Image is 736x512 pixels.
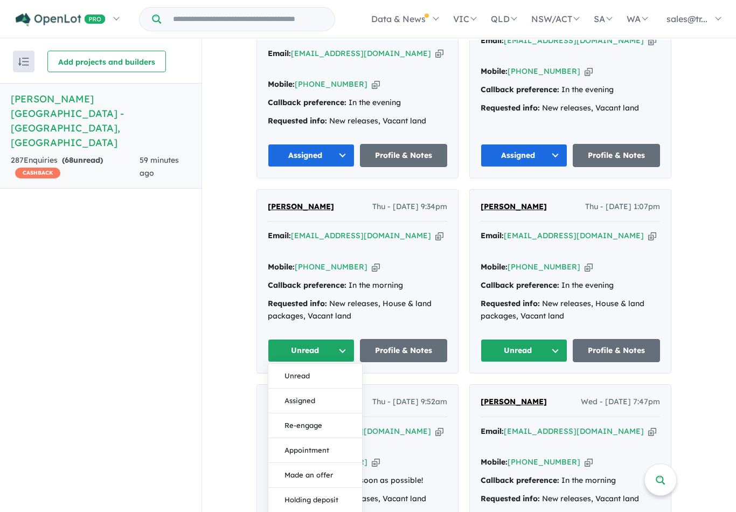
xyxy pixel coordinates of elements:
[268,299,327,308] strong: Requested info:
[360,339,447,362] a: Profile & Notes
[481,103,540,113] strong: Requested info:
[585,200,660,213] span: Thu - [DATE] 1:07pm
[11,92,191,150] h5: [PERSON_NAME][GEOGRAPHIC_DATA] - [GEOGRAPHIC_DATA] , [GEOGRAPHIC_DATA]
[481,299,540,308] strong: Requested info:
[481,66,508,76] strong: Mobile:
[504,426,644,436] a: [EMAIL_ADDRESS][DOMAIN_NAME]
[481,396,547,409] a: [PERSON_NAME]
[268,463,362,488] button: Made an offer
[481,144,568,167] button: Assigned
[291,426,431,436] a: [EMAIL_ADDRESS][DOMAIN_NAME]
[481,475,559,485] strong: Callback preference:
[481,339,568,362] button: Unread
[585,261,593,273] button: Copy
[481,85,559,94] strong: Callback preference:
[268,339,355,362] button: Unread
[585,66,593,77] button: Copy
[481,493,660,506] div: New releases, Vacant land
[435,48,443,59] button: Copy
[268,413,362,438] button: Re-engage
[481,231,504,240] strong: Email:
[268,364,362,389] button: Unread
[65,155,73,165] span: 68
[581,396,660,409] span: Wed - [DATE] 7:47pm
[435,230,443,241] button: Copy
[481,84,660,96] div: In the evening
[648,230,656,241] button: Copy
[481,262,508,272] strong: Mobile:
[268,231,291,240] strong: Email:
[504,36,644,45] a: [EMAIL_ADDRESS][DOMAIN_NAME]
[268,116,327,126] strong: Requested info:
[481,102,660,115] div: New releases, Vacant land
[47,51,166,72] button: Add projects and builders
[295,262,367,272] a: [PHONE_NUMBER]
[268,144,355,167] button: Assigned
[481,280,559,290] strong: Callback preference:
[481,426,504,436] strong: Email:
[372,456,380,468] button: Copy
[268,79,295,89] strong: Mobile:
[62,155,103,165] strong: ( unread)
[648,426,656,437] button: Copy
[268,280,346,290] strong: Callback preference:
[268,297,447,323] div: New releases, House & land packages, Vacant land
[481,202,547,211] span: [PERSON_NAME]
[508,457,580,467] a: [PHONE_NUMBER]
[268,438,362,463] button: Appointment
[372,396,447,409] span: Thu - [DATE] 9:52am
[481,279,660,292] div: In the evening
[268,115,447,128] div: New releases, Vacant land
[291,49,431,58] a: [EMAIL_ADDRESS][DOMAIN_NAME]
[15,168,60,178] span: CASHBACK
[268,202,334,211] span: [PERSON_NAME]
[372,261,380,273] button: Copy
[140,155,179,178] span: 59 minutes ago
[481,36,504,45] strong: Email:
[481,200,547,213] a: [PERSON_NAME]
[291,231,431,240] a: [EMAIL_ADDRESS][DOMAIN_NAME]
[481,457,508,467] strong: Mobile:
[666,13,707,24] span: sales@tr...
[268,96,447,109] div: In the evening
[268,389,362,413] button: Assigned
[481,397,547,406] span: [PERSON_NAME]
[508,66,580,76] a: [PHONE_NUMBER]
[435,426,443,437] button: Copy
[481,494,540,503] strong: Requested info:
[508,262,580,272] a: [PHONE_NUMBER]
[585,456,593,468] button: Copy
[268,279,447,292] div: In the morning
[295,457,367,467] a: [PHONE_NUMBER]
[163,8,332,31] input: Try estate name, suburb, builder or developer
[268,49,291,58] strong: Email:
[11,154,140,180] div: 287 Enquir ies
[648,35,656,46] button: Copy
[360,144,447,167] a: Profile & Notes
[573,144,660,167] a: Profile & Notes
[481,297,660,323] div: New releases, House & land packages, Vacant land
[573,339,660,362] a: Profile & Notes
[504,231,644,240] a: [EMAIL_ADDRESS][DOMAIN_NAME]
[481,474,660,487] div: In the morning
[268,200,334,213] a: [PERSON_NAME]
[268,262,295,272] strong: Mobile:
[295,79,367,89] a: [PHONE_NUMBER]
[372,79,380,90] button: Copy
[268,98,346,107] strong: Callback preference:
[16,13,106,26] img: Openlot PRO Logo White
[18,58,29,66] img: sort.svg
[372,200,447,213] span: Thu - [DATE] 9:34pm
